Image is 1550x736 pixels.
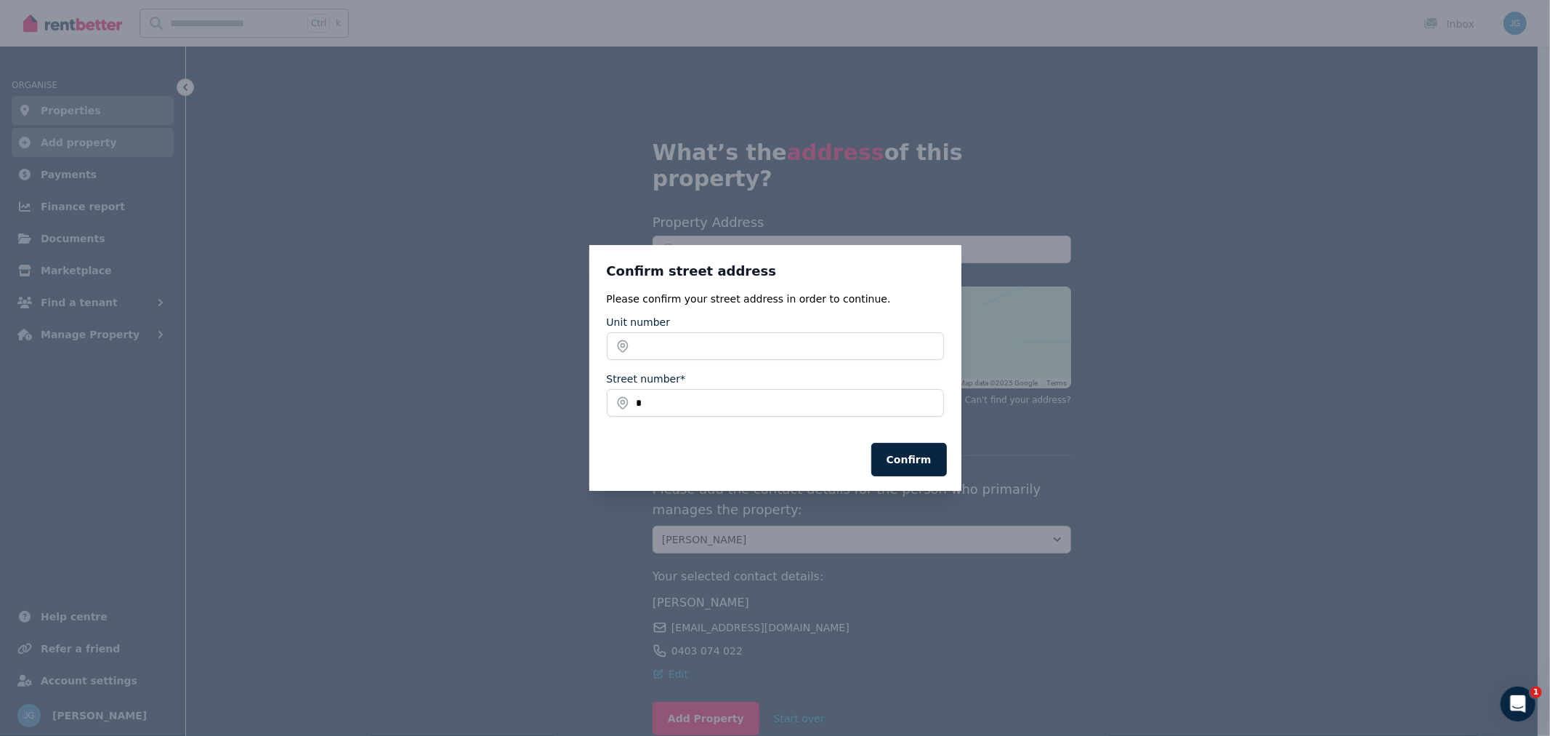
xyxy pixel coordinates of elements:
iframe: Intercom live chat [1501,687,1535,721]
p: Please confirm your street address in order to continue. [607,292,944,306]
label: Street number* [607,372,686,386]
button: Confirm [871,443,947,476]
label: Unit number [607,315,671,329]
span: 1 [1530,687,1542,698]
h3: Confirm street address [607,263,944,280]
